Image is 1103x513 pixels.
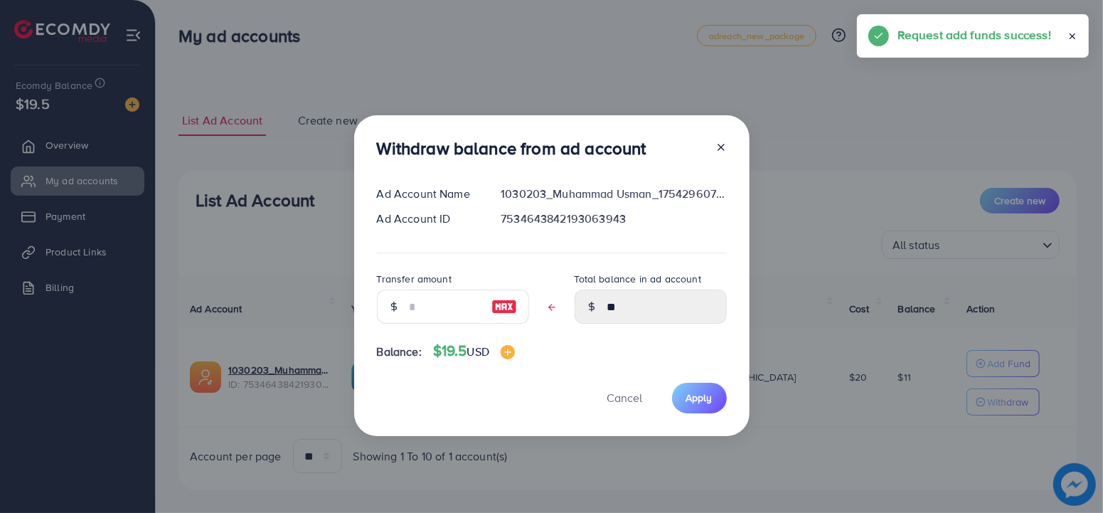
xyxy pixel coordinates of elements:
[366,211,490,227] div: Ad Account ID
[491,298,517,315] img: image
[897,26,1051,44] h5: Request add funds success!
[467,344,489,359] span: USD
[366,186,490,202] div: Ad Account Name
[672,383,727,413] button: Apply
[501,345,515,359] img: image
[590,383,661,413] button: Cancel
[686,391,713,405] span: Apply
[377,344,422,360] span: Balance:
[489,186,737,202] div: 1030203_Muhammad Usman_1754296073204
[433,342,515,360] h4: $19.5
[377,138,646,159] h3: Withdraw balance from ad account
[607,390,643,406] span: Cancel
[377,272,452,286] label: Transfer amount
[575,272,701,286] label: Total balance in ad account
[489,211,737,227] div: 7534643842193063943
